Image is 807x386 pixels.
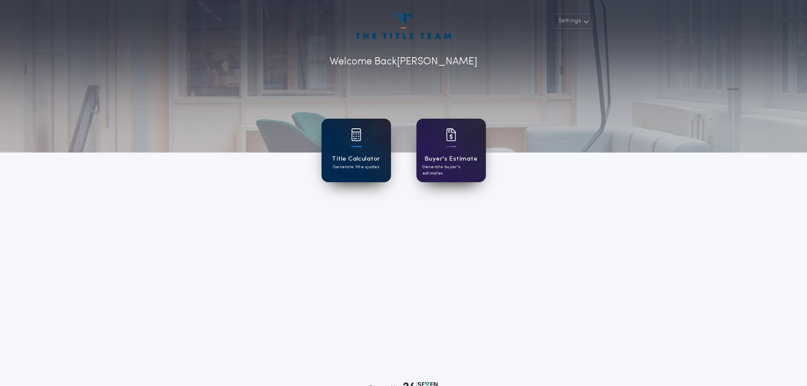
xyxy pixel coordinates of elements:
[424,154,477,164] h1: Buyer's Estimate
[416,119,486,182] a: card iconBuyer's EstimateGenerate buyer's estimates
[446,128,456,141] img: card icon
[553,14,593,29] button: Settings
[330,54,477,69] p: Welcome Back [PERSON_NAME]
[351,128,361,141] img: card icon
[356,14,451,39] img: account-logo
[333,164,379,170] p: Generate title quotes
[422,164,480,177] p: Generate buyer's estimates
[322,119,391,182] a: card iconTitle CalculatorGenerate title quotes
[332,154,380,164] h1: Title Calculator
